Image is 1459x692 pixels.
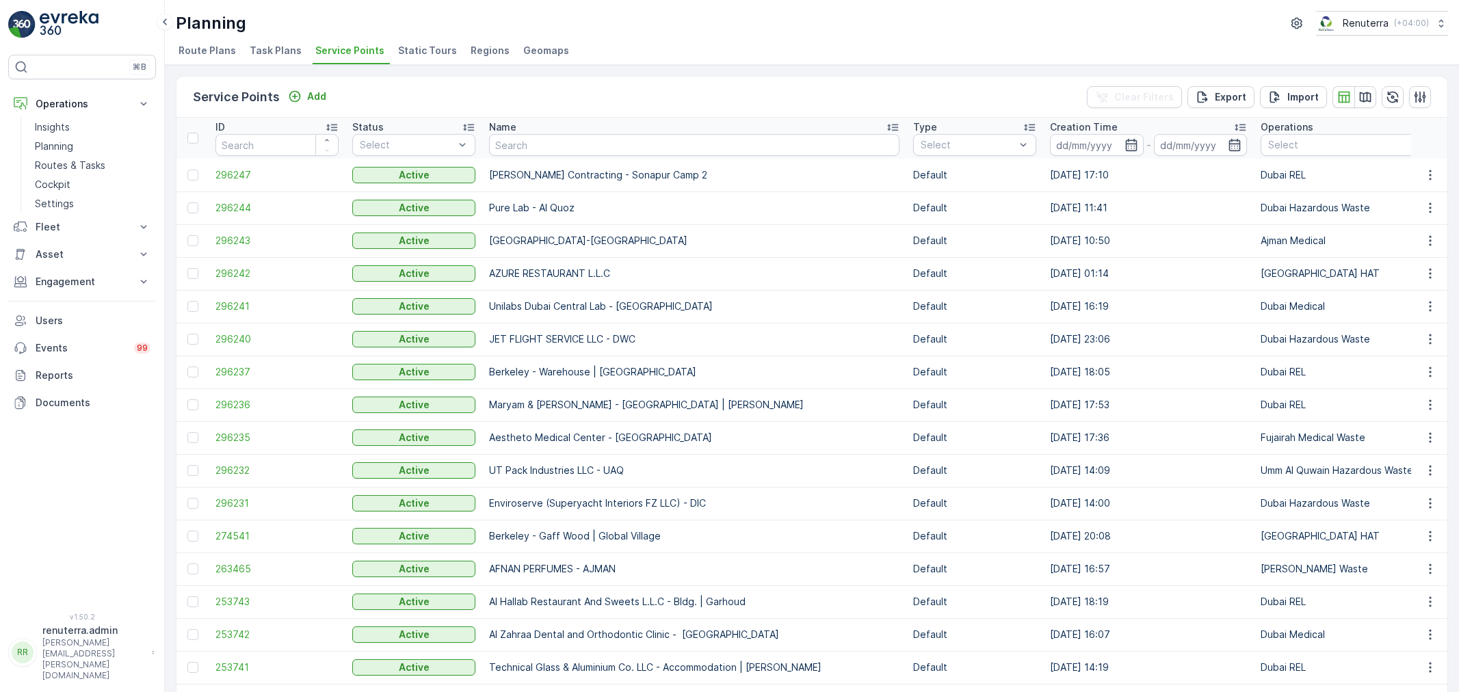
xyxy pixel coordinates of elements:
[913,168,1036,182] p: Default
[36,275,129,289] p: Engagement
[35,178,70,191] p: Cockpit
[913,300,1036,313] p: Default
[40,11,98,38] img: logo_light-DOdMpM7g.png
[187,432,198,443] div: Toggle Row Selected
[471,44,510,57] span: Regions
[187,498,198,509] div: Toggle Row Selected
[399,267,430,280] p: Active
[215,628,339,641] a: 253742
[1043,388,1254,421] td: [DATE] 17:53
[1043,356,1254,388] td: [DATE] 18:05
[8,268,156,295] button: Engagement
[36,97,129,111] p: Operations
[489,431,899,444] p: Aestheto Medical Center - [GEOGRAPHIC_DATA]
[133,62,146,72] p: ⌘B
[193,88,280,107] p: Service Points
[360,138,454,152] p: Select
[8,389,156,416] a: Documents
[29,156,156,175] a: Routes & Tasks
[399,464,430,477] p: Active
[8,613,156,621] span: v 1.50.2
[1043,191,1254,224] td: [DATE] 11:41
[215,398,339,412] a: 296236
[1394,18,1429,29] p: ( +04:00 )
[1316,11,1448,36] button: Renuterra(+04:00)
[215,300,339,313] span: 296241
[399,234,430,248] p: Active
[489,562,899,576] p: AFNAN PERFUMES - AJMAN
[913,562,1036,576] p: Default
[352,298,475,315] button: Active
[913,234,1036,248] p: Default
[352,364,475,380] button: Active
[12,641,34,663] div: RR
[1215,90,1246,104] p: Export
[1043,520,1254,553] td: [DATE] 20:08
[398,44,457,57] span: Static Tours
[913,431,1036,444] p: Default
[42,624,145,637] p: renuterra.admin
[215,562,339,576] a: 263465
[913,464,1036,477] p: Default
[1043,651,1254,684] td: [DATE] 14:19
[215,365,339,379] span: 296237
[399,661,430,674] p: Active
[176,12,246,34] p: Planning
[215,201,339,215] span: 296244
[282,88,332,105] button: Add
[187,268,198,279] div: Toggle Row Selected
[215,496,339,510] a: 296231
[215,234,339,248] a: 296243
[399,496,430,510] p: Active
[489,300,899,313] p: Unilabs Dubai Central Lab - [GEOGRAPHIC_DATA]
[489,529,899,543] p: Berkeley - Gaff Wood | Global Village
[489,332,899,346] p: JET FLIGHT SERVICE LLC - DWC
[913,267,1036,280] p: Default
[489,595,899,609] p: Al Hallab Restaurant And Sweets L.L.C - Bldg. | Garhoud
[36,396,150,410] p: Documents
[489,201,899,215] p: Pure Lab - Al Quoz
[1187,86,1254,108] button: Export
[489,365,899,379] p: Berkeley - Warehouse | [GEOGRAPHIC_DATA]
[1043,585,1254,618] td: [DATE] 18:19
[1114,90,1174,104] p: Clear Filters
[215,529,339,543] span: 274541
[215,168,339,182] a: 296247
[1260,86,1327,108] button: Import
[399,398,430,412] p: Active
[489,496,899,510] p: Enviroserve (Superyacht Interiors FZ LLC) - DIC
[215,464,339,477] a: 296232
[8,11,36,38] img: logo
[1043,618,1254,651] td: [DATE] 16:07
[399,365,430,379] p: Active
[35,197,74,211] p: Settings
[36,220,129,234] p: Fleet
[250,44,302,57] span: Task Plans
[187,662,198,673] div: Toggle Row Selected
[36,369,150,382] p: Reports
[489,134,899,156] input: Search
[35,120,70,134] p: Insights
[215,431,339,444] span: 296235
[1043,290,1254,323] td: [DATE] 16:19
[187,465,198,476] div: Toggle Row Selected
[913,628,1036,641] p: Default
[489,120,516,134] p: Name
[489,267,899,280] p: AZURE RESTAURANT L.L.C
[187,629,198,640] div: Toggle Row Selected
[913,661,1036,674] p: Default
[315,44,384,57] span: Service Points
[352,429,475,446] button: Active
[913,365,1036,379] p: Default
[187,596,198,607] div: Toggle Row Selected
[399,332,430,346] p: Active
[307,90,326,103] p: Add
[1343,16,1389,30] p: Renuterra
[8,90,156,118] button: Operations
[1043,553,1254,585] td: [DATE] 16:57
